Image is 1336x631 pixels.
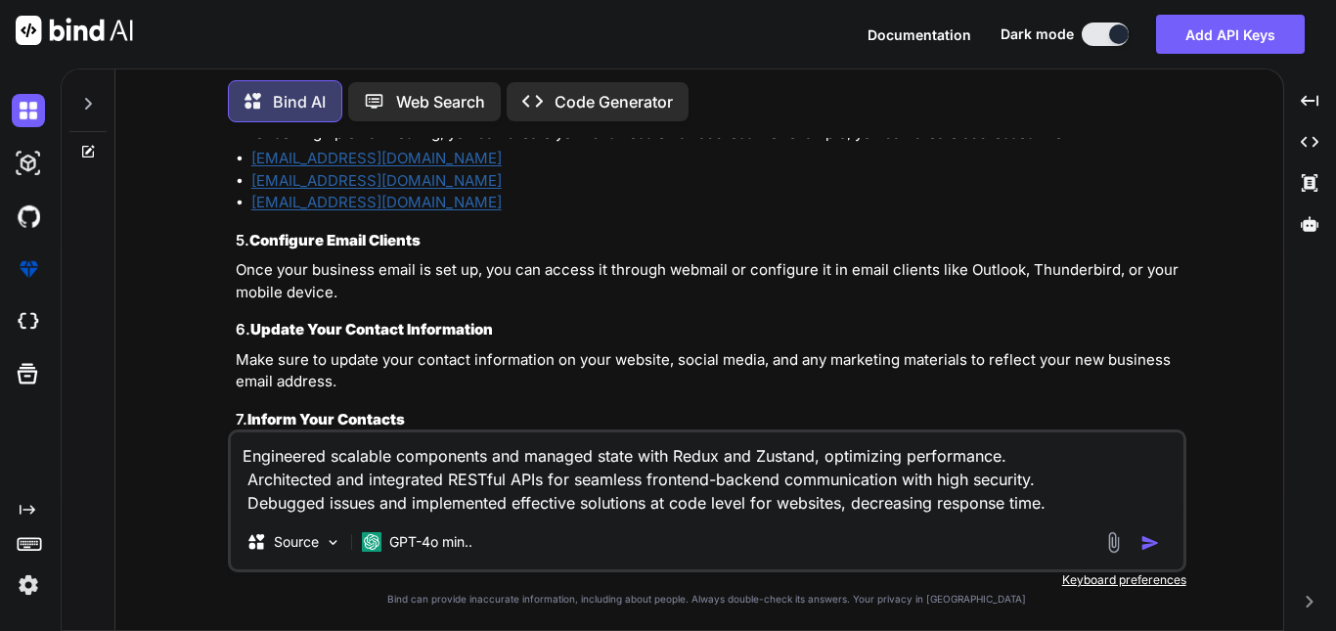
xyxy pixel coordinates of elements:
[228,592,1186,607] p: Bind can provide inaccurate information, including about people. Always double-check its answers....
[16,16,133,45] img: Bind AI
[236,230,1182,252] h3: 5.
[247,410,405,428] strong: Inform Your Contacts
[236,409,1182,431] h3: 7.
[868,24,971,45] button: Documentation
[1102,531,1125,554] img: attachment
[12,568,45,602] img: settings
[1156,15,1305,54] button: Add API Keys
[251,149,502,167] a: [EMAIL_ADDRESS][DOMAIN_NAME]
[231,432,1183,515] textarea: Engineered scalable components and managed state with Redux and Zustand, optimizing performance. ...
[273,90,326,113] p: Bind AI
[396,90,485,113] p: Web Search
[389,532,472,552] p: GPT-4o min..
[12,305,45,338] img: cloudideIcon
[12,94,45,127] img: darkChat
[325,534,341,551] img: Pick Models
[868,26,971,43] span: Documentation
[251,193,502,211] a: [EMAIL_ADDRESS][DOMAIN_NAME]
[362,532,381,552] img: GPT-4o mini
[274,532,319,552] p: Source
[1140,533,1160,553] img: icon
[236,319,1182,341] h3: 6.
[236,259,1182,303] p: Once your business email is set up, you can access it through webmail or configure it in email cl...
[12,147,45,180] img: darkAi-studio
[12,252,45,286] img: premium
[12,200,45,233] img: githubDark
[555,90,673,113] p: Code Generator
[251,171,502,190] a: [EMAIL_ADDRESS][DOMAIN_NAME]
[236,349,1182,393] p: Make sure to update your contact information on your website, social media, and any marketing mat...
[249,231,421,249] strong: Configure Email Clients
[228,572,1186,588] p: Keyboard preferences
[1001,24,1074,44] span: Dark mode
[250,320,493,338] strong: Update Your Contact Information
